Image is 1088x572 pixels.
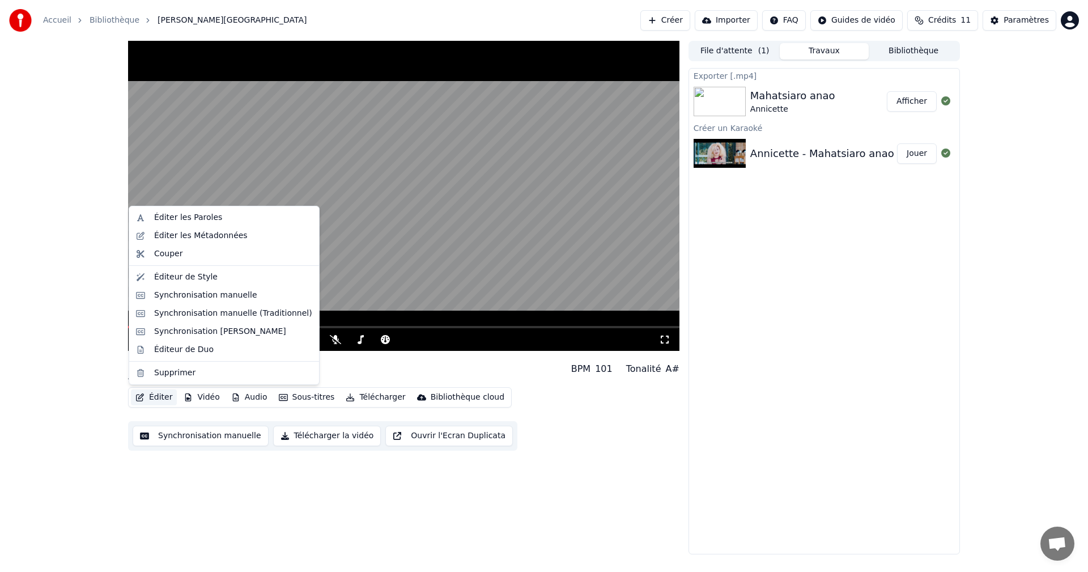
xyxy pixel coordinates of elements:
button: Télécharger la vidéo [273,426,381,446]
a: Ouvrir le chat [1040,527,1074,561]
button: Ouvrir l'Ecran Duplicata [385,426,513,446]
div: Annicette [128,371,222,383]
nav: breadcrumb [43,15,307,26]
a: Bibliothèque [90,15,139,26]
span: Crédits [928,15,956,26]
img: youka [9,9,32,32]
div: Créer un Karaoké [689,121,959,134]
div: Éditer les Métadonnées [154,230,248,241]
a: Accueil [43,15,71,26]
div: Mahatsiaro anao [128,355,222,371]
button: Paramètres [983,10,1056,31]
div: Éditeur de Style [154,272,218,283]
span: 11 [960,15,971,26]
div: Tonalité [626,362,661,376]
button: Télécharger [341,389,410,405]
button: Synchronisation manuelle [133,426,269,446]
div: Synchronisation manuelle [154,290,257,301]
div: Annicette [750,104,835,115]
button: Guides de vidéo [810,10,903,31]
div: BPM [571,362,590,376]
button: Vidéo [179,389,224,405]
div: Synchronisation manuelle (Traditionnel) [154,308,312,319]
div: Éditeur de Duo [154,344,214,355]
button: Afficher [887,91,937,112]
div: Couper [154,248,182,260]
div: Paramètres [1004,15,1049,26]
div: Supprimer [154,367,195,379]
button: Crédits11 [907,10,978,31]
button: Bibliothèque [869,43,958,60]
div: Synchronisation [PERSON_NAME] [154,326,286,337]
button: Éditer [131,389,177,405]
button: Jouer [897,143,937,164]
span: [PERSON_NAME][GEOGRAPHIC_DATA] [158,15,307,26]
button: Audio [227,389,272,405]
button: Créer [640,10,690,31]
div: A# [665,362,679,376]
span: ( 1 ) [758,45,770,57]
button: File d'attente [690,43,780,60]
div: Exporter [.mp4] [689,69,959,82]
button: Importer [695,10,758,31]
button: Travaux [780,43,869,60]
div: Éditer les Paroles [154,212,222,223]
button: FAQ [762,10,806,31]
div: Mahatsiaro anao [750,88,835,104]
div: Bibliothèque cloud [431,392,504,403]
button: Sous-titres [274,389,339,405]
div: 101 [595,362,613,376]
div: Annicette - Mahatsiaro anao [750,146,894,162]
